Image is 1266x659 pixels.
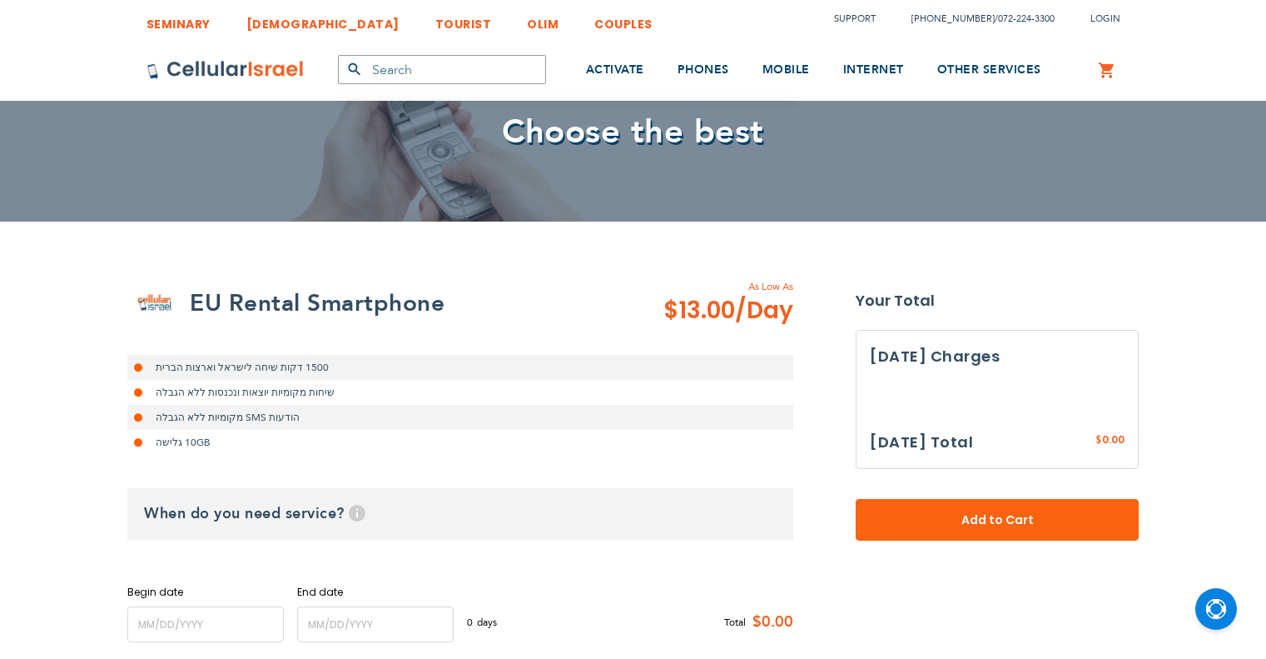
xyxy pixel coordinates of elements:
[895,7,1055,31] li: /
[856,288,1139,313] strong: Your Total
[618,279,793,294] span: As Low As
[911,12,995,25] a: [PHONE_NUMBER]
[724,615,746,630] span: Total
[870,344,1125,369] h3: [DATE] Charges
[735,294,793,327] span: /Day
[678,62,729,77] span: PHONES
[586,62,644,77] span: ACTIVATE
[870,430,973,455] h3: [DATE] Total
[127,380,793,405] li: שיחות מקומיות יוצאות ונכנסות ללא הגבלה
[146,60,305,80] img: Cellular Israel Logo
[127,355,793,380] li: 1500 דקות שיחה לישראל וארצות הברית
[911,512,1084,529] span: Add to Cart
[663,294,793,327] span: $13.00
[834,12,876,25] a: Support
[127,488,793,540] h3: When do you need service?
[338,55,546,84] input: Search
[246,4,400,35] a: [DEMOGRAPHIC_DATA]
[937,62,1041,77] span: OTHER SERVICES
[467,615,477,630] span: 0
[1102,432,1125,447] span: 0.00
[127,405,793,430] li: הודעות SMS מקומיות ללא הגבלה
[1090,12,1120,25] span: Login
[297,607,454,642] input: MM/DD/YYYY
[477,615,497,630] span: days
[998,12,1055,25] a: 072-224-3300
[843,39,904,102] a: INTERNET
[594,4,653,35] a: COUPLES
[843,62,904,77] span: INTERNET
[586,39,644,102] a: ACTIVATE
[527,4,559,35] a: OLIM
[127,607,284,642] input: MM/DD/YYYY
[502,109,764,155] span: Choose the best
[127,276,181,330] img: EU Rental Smartphone
[297,585,454,600] label: End date
[127,430,793,455] li: 10GB גלישה
[762,39,810,102] a: MOBILE
[856,499,1139,541] button: Add to Cart
[937,39,1041,102] a: OTHER SERVICES
[762,62,810,77] span: MOBILE
[1095,433,1102,448] span: $
[146,4,211,35] a: SEMINARY
[746,610,793,635] span: $0.00
[349,505,365,522] span: Help
[190,287,444,320] h2: EU Rental Smartphone
[127,585,284,600] label: Begin date
[435,4,492,35] a: TOURIST
[678,39,729,102] a: PHONES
